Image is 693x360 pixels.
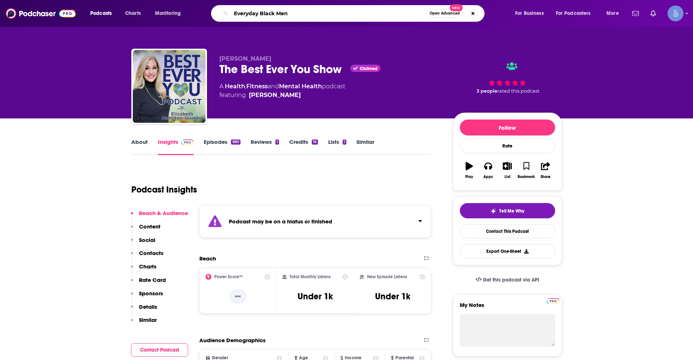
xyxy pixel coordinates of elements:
[477,88,497,94] span: 3 people
[505,175,510,179] div: List
[517,157,536,183] button: Bookmark
[460,138,555,153] div: Rate
[289,138,318,155] a: Credits16
[453,55,562,100] div: 3 peoplerated this podcast
[133,50,206,123] img: The Best Ever You Show
[139,303,157,310] p: Details
[204,138,240,155] a: Episodes660
[231,139,240,145] div: 660
[460,244,555,258] button: Export One-Sheet
[279,83,322,90] a: Mental Health
[139,263,156,270] p: Charts
[470,271,545,289] a: Get this podcast via API
[155,8,181,19] span: Monitoring
[225,83,245,90] a: Health
[131,263,156,276] button: Charts
[229,218,332,225] strong: Podcast may be on a hiatus or finished
[430,12,460,15] span: Open Advanced
[139,210,188,217] p: Reach & Audience
[601,8,628,19] button: open menu
[668,5,684,21] button: Show profile menu
[214,274,243,279] h2: Power Score™
[450,4,463,11] span: New
[245,83,246,90] span: ,
[499,208,524,214] span: Tell Me Why
[120,8,145,19] a: Charts
[199,205,431,238] section: Click to expand status details
[125,8,141,19] span: Charts
[158,138,194,155] a: InsightsPodchaser Pro
[547,297,559,304] a: Pro website
[268,83,279,90] span: and
[219,55,271,62] span: [PERSON_NAME]
[139,250,163,256] p: Contacts
[199,255,216,262] h2: Reach
[139,276,166,283] p: Rate Card
[290,274,331,279] h2: Total Monthly Listens
[556,8,591,19] span: For Podcasters
[131,343,188,357] button: Contact Podcast
[668,5,684,21] span: Logged in as Spiral5-G1
[231,8,426,19] input: Search podcasts, credits, & more...
[131,250,163,263] button: Contacts
[131,276,166,290] button: Rate Card
[460,224,555,238] a: Contact This Podcast
[668,5,684,21] img: User Profile
[490,208,496,214] img: tell me why sparkle
[510,8,553,19] button: open menu
[465,175,473,179] div: Play
[131,236,155,250] button: Social
[275,139,279,145] div: 1
[139,236,155,243] p: Social
[497,88,539,94] span: rated this podcast
[498,157,517,183] button: List
[218,5,491,22] div: Search podcasts, credits, & more...
[131,316,157,330] button: Similar
[375,291,410,302] h3: Under 1k
[343,139,346,145] div: 1
[150,8,190,19] button: open menu
[249,91,301,100] div: [PERSON_NAME]
[131,210,188,223] button: Reach & Audience
[547,298,559,304] img: Podchaser Pro
[131,303,157,317] button: Details
[541,175,550,179] div: Share
[367,274,407,279] h2: New Episode Listens
[85,8,121,19] button: open menu
[426,9,463,18] button: Open AdvancedNew
[312,139,318,145] div: 16
[139,223,160,230] p: Content
[460,203,555,218] button: tell me why sparkleTell Me Why
[483,277,539,283] span: Get this podcast via API
[6,7,76,20] img: Podchaser - Follow, Share and Rate Podcasts
[131,138,148,155] a: About
[229,289,247,304] p: --
[551,8,601,19] button: open menu
[246,83,268,90] a: Fitness
[483,175,493,179] div: Apps
[131,184,197,195] h1: Podcast Insights
[518,175,535,179] div: Bookmark
[515,8,544,19] span: For Business
[139,316,157,323] p: Similar
[131,290,163,303] button: Sponsors
[139,290,163,297] p: Sponsors
[606,8,619,19] span: More
[648,7,659,20] a: Show notifications dropdown
[360,67,378,70] span: Claimed
[629,7,642,20] a: Show notifications dropdown
[298,291,333,302] h3: Under 1k
[181,139,194,145] img: Podchaser Pro
[460,157,479,183] button: Play
[90,8,112,19] span: Podcasts
[131,223,160,236] button: Content
[219,91,345,100] span: featuring
[460,302,555,314] label: My Notes
[460,120,555,135] button: Follow
[219,82,345,100] div: A podcast
[251,138,279,155] a: Reviews1
[479,157,498,183] button: Apps
[199,337,266,344] h2: Audience Demographics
